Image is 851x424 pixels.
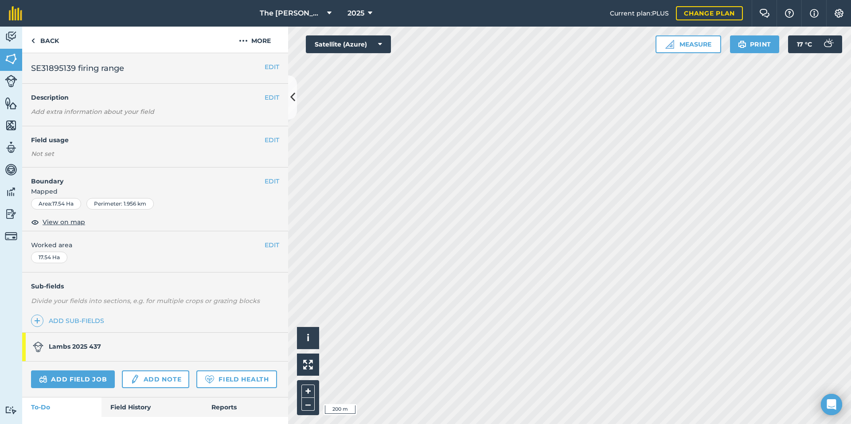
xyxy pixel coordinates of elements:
[5,52,17,66] img: svg+xml;base64,PHN2ZyB4bWxucz0iaHR0cDovL3d3dy53My5vcmcvMjAwMC9zdmciIHdpZHRoPSI1NiIgaGVpZ2h0PSI2MC...
[31,297,260,305] em: Divide your fields into sections, e.g. for multiple crops or grazing blocks
[31,217,39,227] img: svg+xml;base64,PHN2ZyB4bWxucz0iaHR0cDovL3d3dy53My5vcmcvMjAwMC9zdmciIHdpZHRoPSIxOCIgaGVpZ2h0PSIyNC...
[31,149,279,158] div: Not set
[31,198,81,210] div: Area : 17.54 Ha
[33,342,43,352] img: svg+xml;base64,PD94bWwgdmVyc2lvbj0iMS4wIiBlbmNvZGluZz0idXRmLTgiPz4KPCEtLSBHZW5lcmF0b3I6IEFkb2JlIE...
[730,35,780,53] button: Print
[265,62,279,72] button: EDIT
[22,27,68,53] a: Back
[5,97,17,110] img: svg+xml;base64,PHN2ZyB4bWxucz0iaHR0cDovL3d3dy53My5vcmcvMjAwMC9zdmciIHdpZHRoPSI1NiIgaGVpZ2h0PSI2MC...
[43,217,85,227] span: View on map
[610,8,669,18] span: Current plan : PLUS
[101,397,202,417] a: Field History
[265,135,279,145] button: EDIT
[34,315,40,326] img: svg+xml;base64,PHN2ZyB4bWxucz0iaHR0cDovL3d3dy53My5vcmcvMjAwMC9zdmciIHdpZHRoPSIxNCIgaGVpZ2h0PSIyNC...
[122,370,189,388] a: Add note
[788,35,842,53] button: 17 °C
[31,93,279,102] h4: Description
[347,8,364,19] span: 2025
[31,135,265,145] h4: Field usage
[31,62,124,74] span: SE31895139 firing range
[797,35,812,53] span: 17 ° C
[759,9,770,18] img: Two speech bubbles overlapping with the left bubble in the forefront
[307,332,309,343] span: i
[819,35,837,53] img: svg+xml;base64,PD94bWwgdmVyc2lvbj0iMS4wIiBlbmNvZGluZz0idXRmLTgiPz4KPCEtLSBHZW5lcmF0b3I6IEFkb2JlIE...
[49,342,101,350] strong: Lambs 2025 437
[303,360,313,370] img: Four arrows, one pointing top left, one top right, one bottom right and the last bottom left
[265,93,279,102] button: EDIT
[676,6,743,20] a: Change plan
[265,176,279,186] button: EDIT
[9,6,22,20] img: fieldmargin Logo
[821,394,842,415] div: Open Intercom Messenger
[301,398,315,411] button: –
[31,108,154,116] em: Add extra information about your field
[656,35,721,53] button: Measure
[5,119,17,132] img: svg+xml;base64,PHN2ZyB4bWxucz0iaHR0cDovL3d3dy53My5vcmcvMjAwMC9zdmciIHdpZHRoPSI1NiIgaGVpZ2h0PSI2MC...
[239,35,248,46] img: svg+xml;base64,PHN2ZyB4bWxucz0iaHR0cDovL3d3dy53My5vcmcvMjAwMC9zdmciIHdpZHRoPSIyMCIgaGVpZ2h0PSIyNC...
[738,39,746,50] img: svg+xml;base64,PHN2ZyB4bWxucz0iaHR0cDovL3d3dy53My5vcmcvMjAwMC9zdmciIHdpZHRoPSIxOSIgaGVpZ2h0PSIyNC...
[31,35,35,46] img: svg+xml;base64,PHN2ZyB4bWxucz0iaHR0cDovL3d3dy53My5vcmcvMjAwMC9zdmciIHdpZHRoPSI5IiBoZWlnaHQ9IjI0Ii...
[22,187,288,196] span: Mapped
[5,207,17,221] img: svg+xml;base64,PD94bWwgdmVyc2lvbj0iMS4wIiBlbmNvZGluZz0idXRmLTgiPz4KPCEtLSBHZW5lcmF0b3I6IEFkb2JlIE...
[196,370,277,388] a: Field Health
[5,406,17,414] img: svg+xml;base64,PD94bWwgdmVyc2lvbj0iMS4wIiBlbmNvZGluZz0idXRmLTgiPz4KPCEtLSBHZW5lcmF0b3I6IEFkb2JlIE...
[5,75,17,87] img: svg+xml;base64,PD94bWwgdmVyc2lvbj0iMS4wIiBlbmNvZGluZz0idXRmLTgiPz4KPCEtLSBHZW5lcmF0b3I6IEFkb2JlIE...
[31,217,85,227] button: View on map
[265,240,279,250] button: EDIT
[222,27,288,53] button: More
[301,385,315,398] button: +
[31,240,279,250] span: Worked area
[203,397,288,417] a: Reports
[22,167,265,186] h4: Boundary
[297,327,319,349] button: i
[5,141,17,154] img: svg+xml;base64,PD94bWwgdmVyc2lvbj0iMS4wIiBlbmNvZGluZz0idXRmLTgiPz4KPCEtLSBHZW5lcmF0b3I6IEFkb2JlIE...
[31,252,67,263] div: 17.54 Ha
[5,185,17,198] img: svg+xml;base64,PD94bWwgdmVyc2lvbj0iMS4wIiBlbmNvZGluZz0idXRmLTgiPz4KPCEtLSBHZW5lcmF0b3I6IEFkb2JlIE...
[31,315,108,327] a: Add sub-fields
[22,281,288,291] h4: Sub-fields
[665,40,674,49] img: Ruler icon
[5,230,17,242] img: svg+xml;base64,PD94bWwgdmVyc2lvbj0iMS4wIiBlbmNvZGluZz0idXRmLTgiPz4KPCEtLSBHZW5lcmF0b3I6IEFkb2JlIE...
[5,30,17,43] img: svg+xml;base64,PD94bWwgdmVyc2lvbj0iMS4wIiBlbmNvZGluZz0idXRmLTgiPz4KPCEtLSBHZW5lcmF0b3I6IEFkb2JlIE...
[306,35,391,53] button: Satellite (Azure)
[22,333,279,361] a: Lambs 2025 437
[39,374,47,385] img: svg+xml;base64,PD94bWwgdmVyc2lvbj0iMS4wIiBlbmNvZGluZz0idXRmLTgiPz4KPCEtLSBHZW5lcmF0b3I6IEFkb2JlIE...
[784,9,795,18] img: A question mark icon
[834,9,844,18] img: A cog icon
[5,163,17,176] img: svg+xml;base64,PD94bWwgdmVyc2lvbj0iMS4wIiBlbmNvZGluZz0idXRmLTgiPz4KPCEtLSBHZW5lcmF0b3I6IEFkb2JlIE...
[86,198,154,210] div: Perimeter : 1.956 km
[31,370,115,388] a: Add field job
[260,8,324,19] span: The [PERSON_NAME] Farm
[130,374,140,385] img: svg+xml;base64,PD94bWwgdmVyc2lvbj0iMS4wIiBlbmNvZGluZz0idXRmLTgiPz4KPCEtLSBHZW5lcmF0b3I6IEFkb2JlIE...
[810,8,819,19] img: svg+xml;base64,PHN2ZyB4bWxucz0iaHR0cDovL3d3dy53My5vcmcvMjAwMC9zdmciIHdpZHRoPSIxNyIgaGVpZ2h0PSIxNy...
[22,397,101,417] a: To-Do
